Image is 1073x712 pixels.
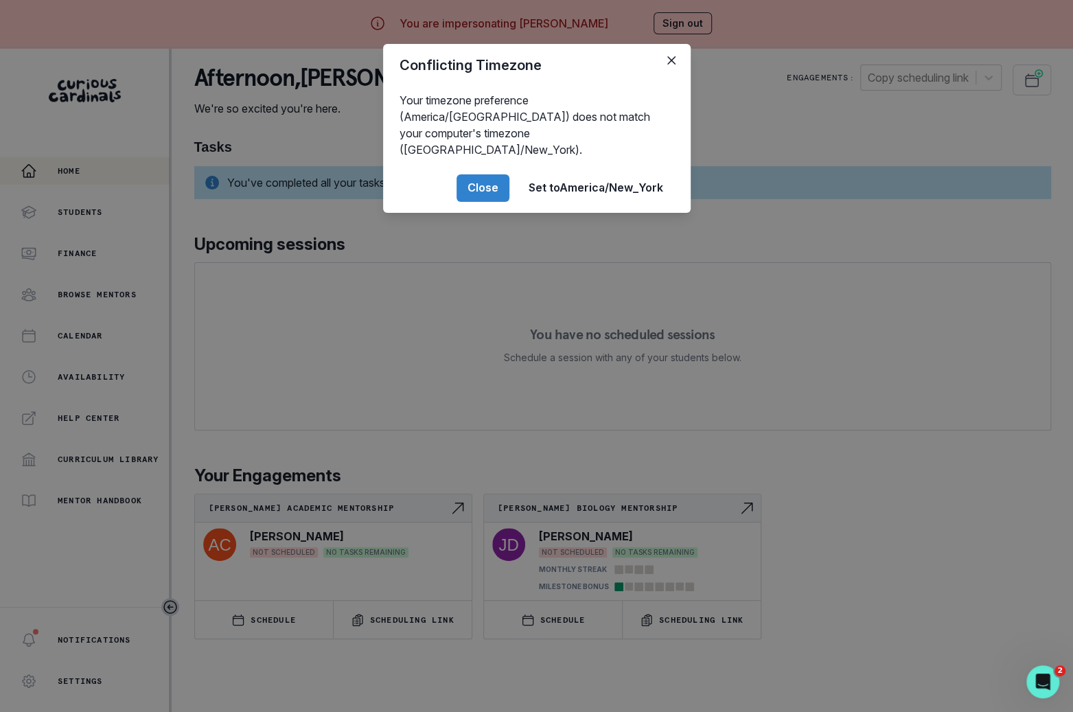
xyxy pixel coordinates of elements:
button: Close [660,49,682,71]
span: 2 [1054,665,1065,676]
button: Set toAmerica/New_York [518,174,674,202]
iframe: Intercom live chat [1026,665,1059,698]
button: Close [457,174,509,202]
header: Conflicting Timezone [383,44,691,87]
div: Your timezone preference (America/[GEOGRAPHIC_DATA]) does not match your computer's timezone ([GE... [383,87,691,163]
